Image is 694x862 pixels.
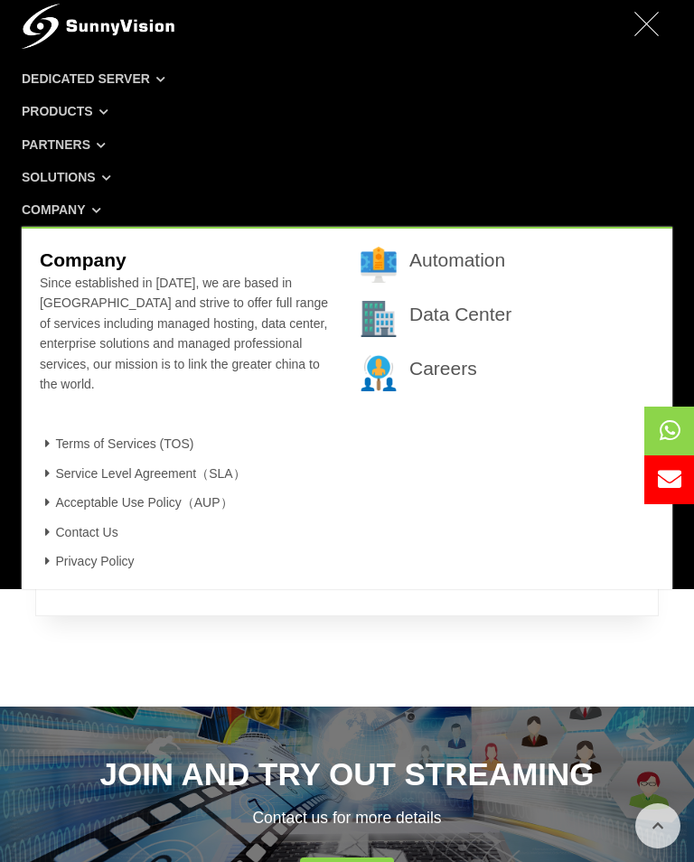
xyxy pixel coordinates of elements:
[22,128,672,161] a: Partners
[40,525,118,539] a: Contact Us
[361,355,397,391] img: 003-research.png
[40,436,194,451] a: Terms of Services (TOS)
[22,193,672,226] a: Company
[22,161,672,193] a: Solutions
[40,276,328,391] span: Since established in [DATE], we are based in [GEOGRAPHIC_DATA] and strive to offer full range of ...
[22,227,672,590] div: Company
[22,62,672,95] a: Dedicated Server
[40,466,246,481] a: Service Level Agreement（SLA）
[22,95,672,127] a: Products
[35,752,659,796] h2: Join and Try Out Streaming
[621,3,672,47] button: Toggle navigation
[409,304,511,324] a: Data Center
[361,247,397,283] img: 001-brand.png
[40,495,233,510] a: Acceptable Use Policy（AUP）
[409,358,477,379] a: Careers
[361,301,397,337] img: 002-town.png
[35,805,659,830] p: Contact us for more details
[40,249,127,270] b: Company
[40,554,135,568] a: Privacy Policy
[409,249,505,270] a: Automation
